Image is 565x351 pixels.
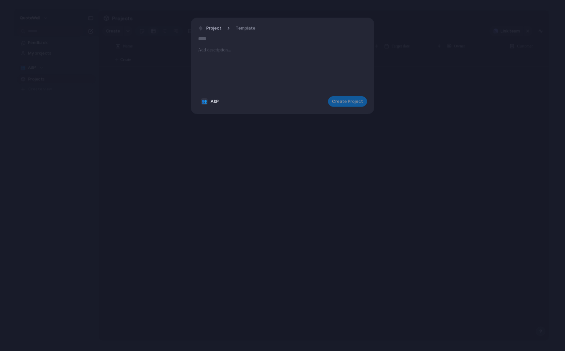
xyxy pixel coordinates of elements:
span: Project [206,25,221,32]
span: A&P [211,98,219,105]
div: 👥 [201,98,208,105]
button: Template [232,24,259,33]
button: Project [196,24,223,33]
span: Template [236,25,255,32]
